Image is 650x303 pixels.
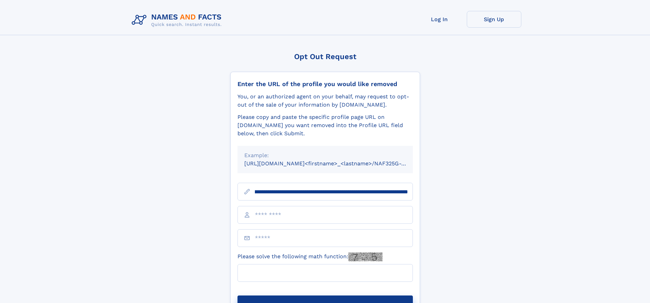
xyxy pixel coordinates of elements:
[129,11,227,29] img: Logo Names and Facts
[244,160,426,167] small: [URL][DOMAIN_NAME]<firstname>_<lastname>/NAF325G-xxxxxxxx
[237,93,413,109] div: You, or an authorized agent on your behalf, may request to opt-out of the sale of your informatio...
[230,52,420,61] div: Opt Out Request
[237,113,413,138] div: Please copy and paste the specific profile page URL on [DOMAIN_NAME] you want removed into the Pr...
[467,11,521,28] a: Sign Up
[412,11,467,28] a: Log In
[237,80,413,88] div: Enter the URL of the profile you would like removed
[237,252,382,261] label: Please solve the following math function:
[244,151,406,160] div: Example:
